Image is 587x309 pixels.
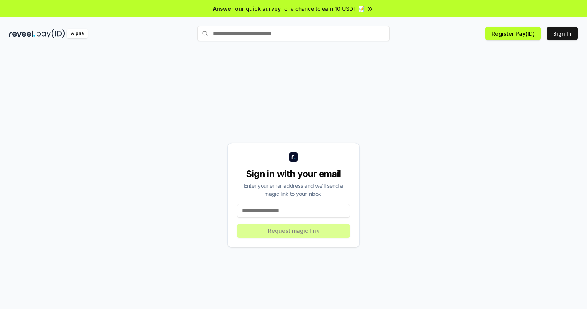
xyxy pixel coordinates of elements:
img: reveel_dark [9,29,35,38]
span: for a chance to earn 10 USDT 📝 [282,5,365,13]
div: Sign in with your email [237,168,350,180]
div: Alpha [67,29,88,38]
button: Register Pay(ID) [485,27,541,40]
img: logo_small [289,152,298,162]
button: Sign In [547,27,578,40]
div: Enter your email address and we’ll send a magic link to your inbox. [237,182,350,198]
img: pay_id [37,29,65,38]
span: Answer our quick survey [213,5,281,13]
